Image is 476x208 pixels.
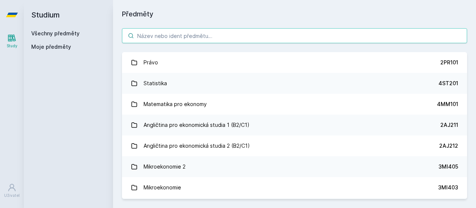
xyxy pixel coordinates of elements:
[122,135,467,156] a: Angličtina pro ekonomická studia 2 (B2/C1) 2AJ212
[144,55,158,70] div: Právo
[438,184,458,191] div: 3MI403
[122,177,467,198] a: Mikroekonomie 3MI403
[1,179,22,202] a: Uživatel
[439,142,458,150] div: 2AJ212
[122,28,467,43] input: Název nebo ident předmětu…
[440,59,458,66] div: 2PR101
[440,121,458,129] div: 2AJ211
[144,180,181,195] div: Mikroekonomie
[31,30,80,36] a: Všechny předměty
[122,9,467,19] h1: Předměty
[438,80,458,87] div: 4ST201
[144,97,207,112] div: Matematika pro ekonomy
[7,43,17,49] div: Study
[122,115,467,135] a: Angličtina pro ekonomická studia 1 (B2/C1) 2AJ211
[122,94,467,115] a: Matematika pro ekonomy 4MM101
[122,73,467,94] a: Statistika 4ST201
[4,193,20,198] div: Uživatel
[438,163,458,170] div: 3MI405
[144,118,250,132] div: Angličtina pro ekonomická studia 1 (B2/C1)
[437,100,458,108] div: 4MM101
[144,76,167,91] div: Statistika
[122,156,467,177] a: Mikroekonomie 2 3MI405
[1,30,22,52] a: Study
[31,43,71,51] span: Moje předměty
[144,159,186,174] div: Mikroekonomie 2
[144,138,250,153] div: Angličtina pro ekonomická studia 2 (B2/C1)
[122,52,467,73] a: Právo 2PR101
